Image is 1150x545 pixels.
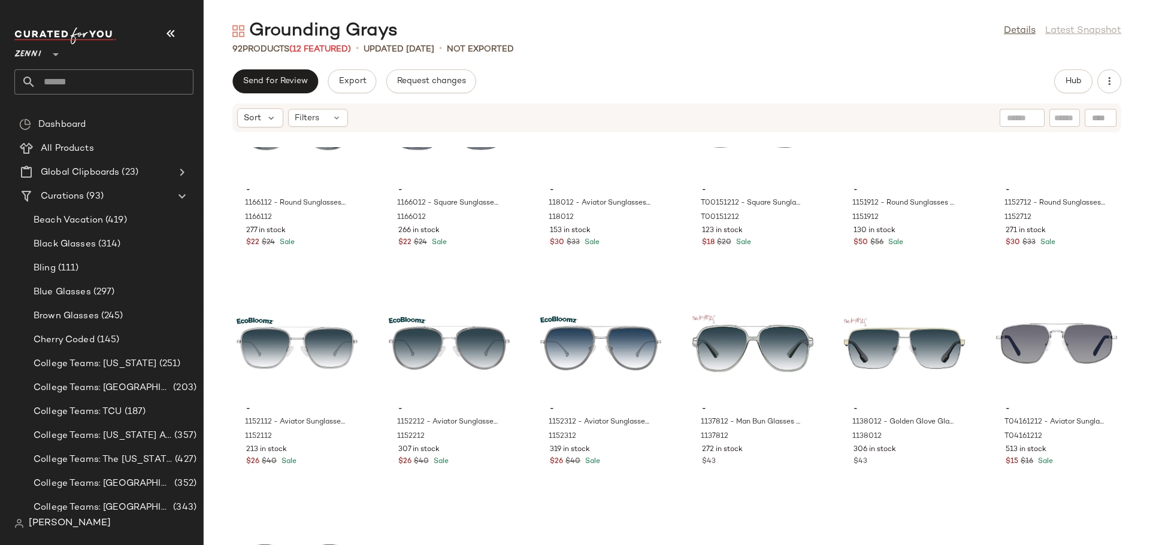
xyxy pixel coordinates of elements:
[34,261,56,275] span: Bling
[245,212,272,223] span: 1166112
[870,238,883,248] span: $56
[702,226,743,236] span: 123 in stock
[702,444,743,455] span: 272 in stock
[550,456,563,467] span: $26
[243,77,308,86] span: Send for Review
[717,238,731,248] span: $20
[854,226,895,236] span: 130 in stock
[338,77,366,86] span: Export
[734,239,751,246] span: Sale
[398,444,440,455] span: 307 in stock
[95,333,120,347] span: (145)
[389,288,510,399] img: 1152212-sunglasses-front-view.jpg
[550,444,590,455] span: 319 in stock
[262,456,277,467] span: $40
[279,458,296,465] span: Sale
[34,501,171,514] span: College Teams: [GEOGRAPHIC_DATA][US_STATE]
[447,43,514,56] p: Not Exported
[328,69,376,93] button: Export
[549,212,574,223] span: 118012
[996,288,1117,399] img: T04161212-sunglasses-front-view.jpg
[852,417,954,428] span: 1138012 - Golden Glove Glasses - Gray - Mixed
[237,288,358,399] img: 1152112-sunglasses-front-view.jpg
[852,212,879,223] span: 1151912
[41,190,84,203] span: Curations
[414,456,429,467] span: $40
[565,456,580,467] span: $40
[550,226,591,236] span: 153 in stock
[245,198,347,209] span: 1166112 - Round Sunglasses - Gray - bio_based
[844,288,965,399] img: 1138012-sunglasses-front-view.jpg
[232,19,398,43] div: Grounding Grays
[96,238,121,251] span: (314)
[692,288,813,399] img: 1137812-sunglasses-front-view.jpg
[1004,198,1106,209] span: 1152712 - Round Sunglasses - Gray - Mixed
[386,69,476,93] button: Request changes
[246,456,259,467] span: $26
[232,45,243,54] span: 92
[1006,226,1046,236] span: 271 in stock
[854,185,955,196] span: -
[398,456,411,467] span: $26
[41,142,94,156] span: All Products
[1006,404,1107,415] span: -
[398,238,411,248] span: $22
[852,198,954,209] span: 1151912 - Round Sunglasses - Gray - Mixed
[1006,238,1020,248] span: $30
[549,417,650,428] span: 1152312 - Aviator Sunglasses - Gray - recycled_metal_bio_base
[1004,212,1031,223] span: 1152712
[34,429,172,443] span: College Teams: [US_STATE] A&M
[172,477,196,491] span: (352)
[172,429,196,443] span: (357)
[277,239,295,246] span: Sale
[19,118,31,130] img: svg%3e
[91,285,115,299] span: (297)
[414,238,427,248] span: $24
[886,239,903,246] span: Sale
[34,238,96,251] span: Black Glasses
[232,43,351,56] div: Products
[702,404,804,415] span: -
[14,28,116,44] img: cfy_white_logo.C9jOOHJF.svg
[1038,239,1055,246] span: Sale
[99,309,123,323] span: (245)
[262,238,275,248] span: $24
[34,477,172,491] span: College Teams: [GEOGRAPHIC_DATA]
[701,431,728,442] span: 1137812
[1036,458,1053,465] span: Sale
[171,501,196,514] span: (343)
[1004,417,1106,428] span: T04161212 - Aviator Sunglasses - Gray - Metal
[567,238,580,248] span: $33
[397,198,499,209] span: 1166012 - Square Sunglasses - Gray - bio_based
[701,212,739,223] span: T00151212
[245,431,272,442] span: 1152112
[1006,444,1046,455] span: 513 in stock
[549,431,576,442] span: 1152312
[1054,69,1092,93] button: Hub
[246,404,348,415] span: -
[429,239,447,246] span: Sale
[171,381,196,395] span: (203)
[244,112,261,124] span: Sort
[398,226,440,236] span: 266 in stock
[246,238,259,248] span: $22
[397,77,466,86] span: Request changes
[289,45,351,54] span: (12 Featured)
[398,404,500,415] span: -
[1021,456,1033,467] span: $16
[29,516,111,531] span: [PERSON_NAME]
[702,238,715,248] span: $18
[34,285,91,299] span: Blue Glasses
[14,519,24,528] img: svg%3e
[1022,238,1036,248] span: $33
[34,357,157,371] span: College Teams: [US_STATE]
[34,381,171,395] span: College Teams: [GEOGRAPHIC_DATA]
[157,357,181,371] span: (251)
[14,41,41,62] span: Zenni
[245,417,347,428] span: 1152112 - Aviator Sunglasses - Gray - recycled_metal_bio_base
[41,166,119,179] span: Global Clipboards
[397,431,425,442] span: 1152212
[34,453,172,467] span: College Teams: The [US_STATE] State
[702,185,804,196] span: -
[119,166,138,179] span: (23)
